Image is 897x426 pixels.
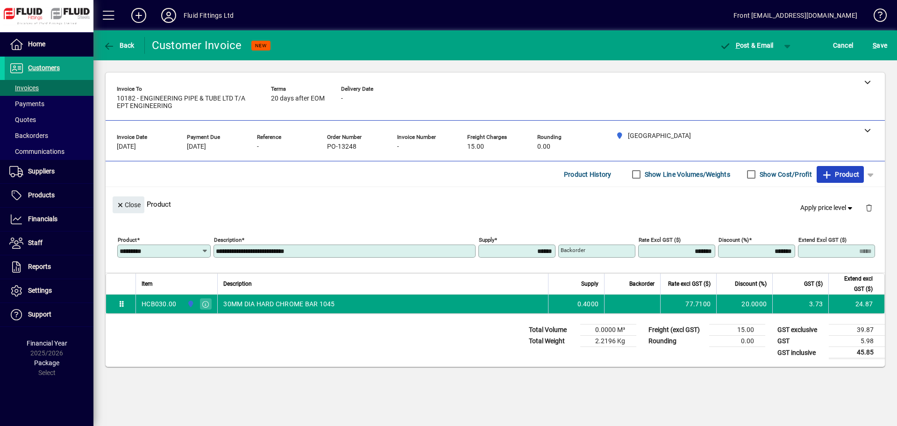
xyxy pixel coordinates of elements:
button: Add [124,7,154,24]
a: Products [5,184,93,207]
span: S [873,42,876,49]
mat-label: Product [118,237,137,243]
div: Product [106,187,885,221]
span: Financial Year [27,339,67,347]
app-page-header-button: Close [110,200,147,209]
span: AUCKLAND [185,299,195,309]
div: Fluid Fittings Ltd [184,8,234,23]
td: 15.00 [709,325,765,336]
a: Financials [5,208,93,231]
span: 0.4000 [577,299,599,309]
span: GST ($) [804,279,823,289]
a: Communications [5,144,93,159]
mat-label: Rate excl GST ($) [639,237,681,243]
mat-label: Discount (%) [719,237,749,243]
span: Discount (%) [735,279,767,289]
a: Quotes [5,112,93,128]
span: Item [142,279,153,289]
span: - [397,143,399,151]
td: 20.0000 [716,295,772,313]
label: Show Line Volumes/Weights [643,170,730,179]
span: [DATE] [117,143,136,151]
div: Front [EMAIL_ADDRESS][DOMAIN_NAME] [733,8,857,23]
span: Supply [581,279,598,289]
app-page-header-button: Back [93,37,145,54]
span: ost & Email [719,42,774,49]
td: GST [773,336,829,347]
span: Rate excl GST ($) [668,279,711,289]
span: Backorder [629,279,655,289]
span: Communications [9,148,64,155]
span: ave [873,38,887,53]
td: Rounding [644,336,709,347]
td: Total Weight [524,336,580,347]
td: 24.87 [828,295,884,313]
a: Settings [5,279,93,303]
div: Customer Invoice [152,38,242,53]
span: 10182 - ENGINEERING PIPE & TUBE LTD T/A EPT ENGINEERING [117,95,257,110]
td: 5.98 [829,336,885,347]
mat-label: Supply [479,237,494,243]
span: Quotes [9,116,36,123]
span: - [341,95,343,102]
button: Apply price level [797,200,858,217]
a: Reports [5,255,93,279]
button: Post & Email [715,37,778,54]
span: Close [116,197,141,213]
span: Customers [28,64,60,72]
td: GST exclusive [773,325,829,336]
button: Save [870,37,890,54]
a: Backorders [5,128,93,144]
span: Back [103,42,135,49]
span: PO-13248 [327,143,356,151]
app-page-header-button: Delete [858,203,880,212]
button: Product History [560,166,615,183]
td: 3.73 [772,295,828,313]
span: Suppliers [28,167,55,175]
span: P [736,42,740,49]
td: 0.0000 M³ [580,325,636,336]
span: Backorders [9,132,48,139]
div: HCB030.00 [142,299,176,309]
span: Payments [9,100,44,108]
button: Cancel [831,37,856,54]
td: 0.00 [709,336,765,347]
a: Staff [5,231,93,255]
button: Back [101,37,137,54]
span: [DATE] [187,143,206,151]
span: Invoices [9,84,39,92]
span: Financials [28,215,57,223]
mat-label: Extend excl GST ($) [798,237,847,243]
span: Package [34,359,59,367]
button: Product [817,166,864,183]
span: Staff [28,239,43,246]
mat-label: Description [214,237,242,243]
span: Reports [28,263,51,270]
button: Close [113,196,144,213]
span: Support [28,310,51,318]
a: Suppliers [5,160,93,183]
div: 77.7100 [666,299,711,309]
span: Product [821,167,859,182]
td: Total Volume [524,325,580,336]
span: 30MM DIA HARD CHROME BAR 1045 [223,299,335,309]
mat-label: Backorder [561,247,585,253]
td: 2.2196 Kg [580,336,636,347]
span: Settings [28,287,52,294]
td: 45.85 [829,347,885,359]
span: 15.00 [467,143,484,151]
span: NEW [255,43,267,49]
span: Product History [564,167,612,182]
span: Home [28,40,45,48]
a: Home [5,33,93,56]
td: 39.87 [829,325,885,336]
a: Payments [5,96,93,112]
span: - [257,143,259,151]
span: 0.00 [537,143,550,151]
td: GST inclusive [773,347,829,359]
span: Description [223,279,252,289]
button: Profile [154,7,184,24]
span: Extend excl GST ($) [834,274,873,294]
label: Show Cost/Profit [758,170,812,179]
button: Delete [858,196,880,219]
